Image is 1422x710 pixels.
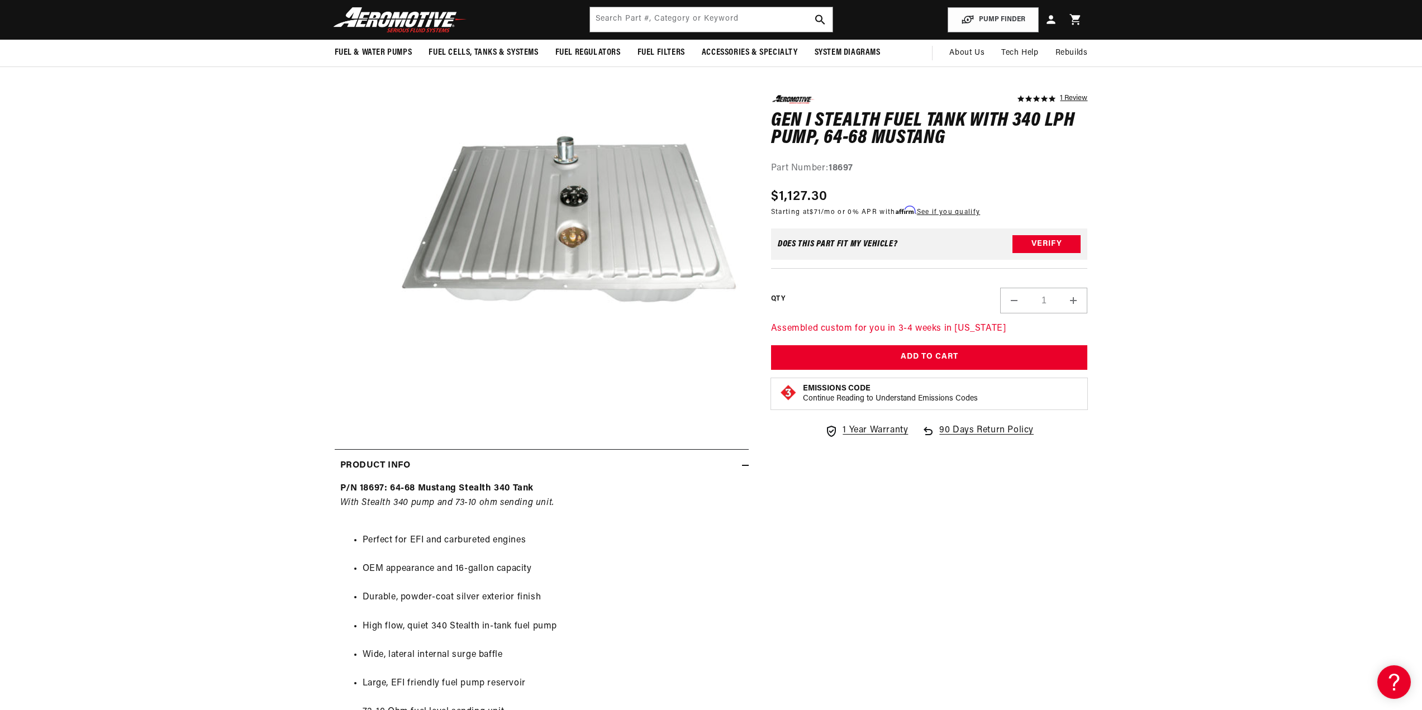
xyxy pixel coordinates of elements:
li: Perfect for EFI and carbureted engines [363,533,743,548]
button: Emissions CodeContinue Reading to Understand Emissions Codes [803,384,978,404]
summary: Rebuilds [1047,40,1096,66]
strong: Emissions Code [803,384,871,393]
summary: Product Info [335,450,749,482]
summary: Fuel & Water Pumps [326,40,421,66]
summary: Fuel Filters [629,40,693,66]
a: 1 reviews [1060,95,1087,103]
li: OEM appearance and 16-gallon capacity [363,562,743,576]
a: 90 Days Return Policy [921,423,1034,449]
span: System Diagrams [815,47,881,59]
p: Assembled custom for you in 3-4 weeks in [US_STATE] [771,322,1088,336]
media-gallery: Gallery Viewer [335,44,749,426]
span: Tech Help [1001,47,1038,59]
summary: Fuel Cells, Tanks & Systems [420,40,546,66]
button: Verify [1012,235,1081,253]
span: Fuel Filters [638,47,685,59]
li: Durable, powder-coat silver exterior finish [363,590,743,605]
a: 1 Year Warranty [825,423,908,438]
span: Affirm [896,206,915,215]
summary: Tech Help [993,40,1047,66]
span: Rebuilds [1055,47,1088,59]
button: Add to Cart [771,345,1088,370]
a: See if you qualify - Learn more about Affirm Financing (opens in modal) [917,209,980,216]
strong: P/N 18697: 64-68 Mustang Stealth 340 Tank [340,484,534,493]
span: 1 Year Warranty [843,423,908,438]
div: Part Number: [771,161,1088,175]
span: $1,127.30 [771,187,828,207]
li: Large, EFI friendly fuel pump reservoir [363,676,743,691]
strong: 18697 [829,163,853,172]
span: About Us [949,49,985,57]
h2: Product Info [340,459,411,473]
div: Does This part fit My vehicle? [778,240,898,249]
label: QTY [771,294,785,303]
summary: System Diagrams [806,40,889,66]
button: PUMP FINDER [948,7,1039,32]
li: Wide, lateral internal surge baffle [363,648,743,663]
img: Aeromotive [330,7,470,33]
img: Emissions code [779,384,797,402]
button: search button [808,7,833,32]
span: Fuel & Water Pumps [335,47,412,59]
summary: Accessories & Specialty [693,40,806,66]
span: $71 [810,209,821,216]
p: Starting at /mo or 0% APR with . [771,207,980,217]
li: High flow, quiet 340 Stealth in-tank fuel pump [363,620,743,634]
h1: Gen I Stealth Fuel Tank with 340 lph Pump, 64-68 Mustang [771,112,1088,147]
a: About Us [941,40,993,66]
p: Continue Reading to Understand Emissions Codes [803,394,978,404]
em: With Stealth 340 pump and 73-10 ohm sending unit. [340,498,554,507]
span: Accessories & Specialty [702,47,798,59]
input: Search by Part Number, Category or Keyword [590,7,833,32]
summary: Fuel Regulators [547,40,629,66]
span: Fuel Cells, Tanks & Systems [429,47,538,59]
span: 90 Days Return Policy [939,423,1034,449]
span: Fuel Regulators [555,47,621,59]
